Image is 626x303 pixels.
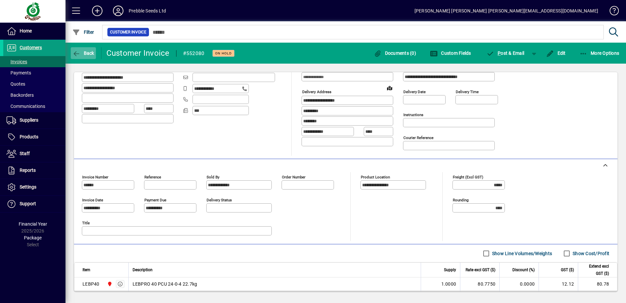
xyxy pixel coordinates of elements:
span: Rate excl GST ($) [466,266,495,273]
div: 80.7750 [464,281,495,287]
a: Support [3,196,65,212]
a: Quotes [3,78,65,90]
span: Suppliers [20,117,38,123]
span: Documents (0) [374,51,416,56]
mat-label: Sold by [207,175,219,179]
mat-label: Freight (excl GST) [453,175,483,179]
span: Supply [444,266,456,273]
span: On hold [215,51,232,55]
td: 80.78 [578,277,617,291]
span: PALMERSTON NORTH [105,280,113,288]
mat-label: Rounding [453,198,469,202]
label: Show Line Volumes/Weights [491,250,552,257]
a: Communications [3,101,65,112]
div: [PERSON_NAME] [PERSON_NAME] [PERSON_NAME][EMAIL_ADDRESS][DOMAIN_NAME] [414,6,598,16]
a: Knowledge Base [605,1,618,23]
button: Add [87,5,108,17]
mat-label: Delivery time [456,90,479,94]
a: Settings [3,179,65,195]
span: Back [72,51,94,56]
span: Payments [7,70,31,75]
app-page-header-button: Back [65,47,101,59]
a: Invoices [3,56,65,67]
span: ost & Email [487,51,525,56]
a: Staff [3,146,65,162]
a: Products [3,129,65,145]
span: Invoices [7,59,27,64]
button: Edit [544,47,567,59]
mat-label: Product location [361,175,390,179]
a: Suppliers [3,112,65,129]
div: LEBP40 [83,281,100,287]
span: Custom Fields [430,51,471,56]
span: P [498,51,501,56]
td: 0.0000 [499,277,539,291]
span: Edit [546,51,566,56]
span: Item [83,266,90,273]
mat-label: Reference [144,175,161,179]
span: Extend excl GST ($) [582,263,609,277]
button: Documents (0) [372,47,418,59]
span: 1.0000 [441,281,456,287]
div: #552080 [183,48,205,59]
span: Customers [20,45,42,50]
span: More Options [580,51,619,56]
mat-label: Order number [282,175,305,179]
span: Description [133,266,153,273]
button: Back [71,47,96,59]
mat-label: Invoice date [82,198,103,202]
a: View on map [384,83,395,93]
span: Reports [20,168,36,173]
mat-label: Invoice number [82,175,108,179]
mat-label: Courier Reference [403,135,433,140]
span: Backorders [7,92,34,98]
mat-label: Payment due [144,198,166,202]
button: Post & Email [483,47,528,59]
span: Quotes [7,81,25,87]
a: Payments [3,67,65,78]
mat-label: Delivery date [403,90,426,94]
mat-label: Delivery status [207,198,232,202]
a: Reports [3,162,65,179]
span: Financial Year [19,221,47,227]
a: Home [3,23,65,39]
button: Custom Fields [428,47,473,59]
span: Communications [7,104,45,109]
div: Customer Invoice [106,48,170,58]
span: Support [20,201,36,206]
span: Customer Invoice [110,29,146,35]
button: Filter [71,26,96,38]
span: Staff [20,151,30,156]
span: Settings [20,184,36,190]
mat-label: Instructions [403,112,423,117]
span: Products [20,134,38,139]
label: Show Cost/Profit [571,250,609,257]
span: Discount (%) [512,266,535,273]
div: Prebble Seeds Ltd [129,6,166,16]
span: LEBPRO 40 PCU 24-0-4 22.7kg [133,281,197,287]
a: Backorders [3,90,65,101]
span: Home [20,28,32,33]
span: GST ($) [561,266,574,273]
button: More Options [578,47,621,59]
td: 12.12 [539,277,578,291]
mat-label: Title [82,221,90,225]
span: Package [24,235,42,240]
button: Profile [108,5,129,17]
span: Filter [72,30,94,35]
